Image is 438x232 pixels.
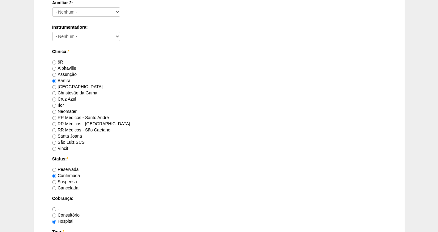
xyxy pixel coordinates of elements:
input: RR Médicos - Santo André [52,116,56,120]
input: Reservada [52,168,56,172]
input: Santa Joana [52,135,56,139]
input: Christovão da Gama [52,91,56,95]
input: Assunção [52,73,56,77]
label: RR Médicos - São Caetano [52,127,110,132]
label: Consultório [52,213,80,217]
input: - [52,207,56,211]
input: Confirmada [52,174,56,178]
input: Cruz Azul [52,97,56,101]
label: RR Médicos - Santo André [52,115,109,120]
label: Hospital [52,219,74,224]
span: Este campo é obrigatório. [68,49,69,54]
input: RR Médicos - [GEOGRAPHIC_DATA] [52,122,56,126]
label: Bartira [52,78,70,83]
label: Status: [52,156,386,162]
input: 6R [52,60,56,64]
input: Ifor [52,104,56,108]
span: Este campo é obrigatório. [67,156,68,161]
label: Cancelada [52,185,79,190]
input: [GEOGRAPHIC_DATA] [52,85,56,89]
input: Neomater [52,110,56,114]
label: Christovão da Gama [52,90,97,95]
input: Suspensa [52,180,56,184]
label: RR Médicos - [GEOGRAPHIC_DATA] [52,121,130,126]
label: Santa Joana [52,134,82,139]
label: Confirmada [52,173,80,178]
label: Assunção [52,72,77,77]
label: Suspensa [52,179,77,184]
label: Instrumentadora: [52,24,386,30]
label: - [52,206,59,211]
input: RR Médicos - São Caetano [52,128,56,132]
input: Cancelada [52,186,56,190]
label: Cobrança: [52,195,386,201]
input: Bartira [52,79,56,83]
label: Alphaville [52,66,76,71]
input: São Luiz SCS [52,141,56,145]
label: 6R [52,60,63,64]
input: Alphaville [52,67,56,71]
label: Reservada [52,167,79,172]
label: São Luiz SCS [52,140,85,145]
input: Hospital [52,220,56,224]
label: Cruz Azul [52,97,76,101]
input: Consultório [52,213,56,217]
label: [GEOGRAPHIC_DATA] [52,84,103,89]
input: Vincit [52,147,56,151]
label: Vincit [52,146,68,151]
label: Ifor [52,103,64,108]
label: Neomater [52,109,77,114]
label: Clínica: [52,48,386,55]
